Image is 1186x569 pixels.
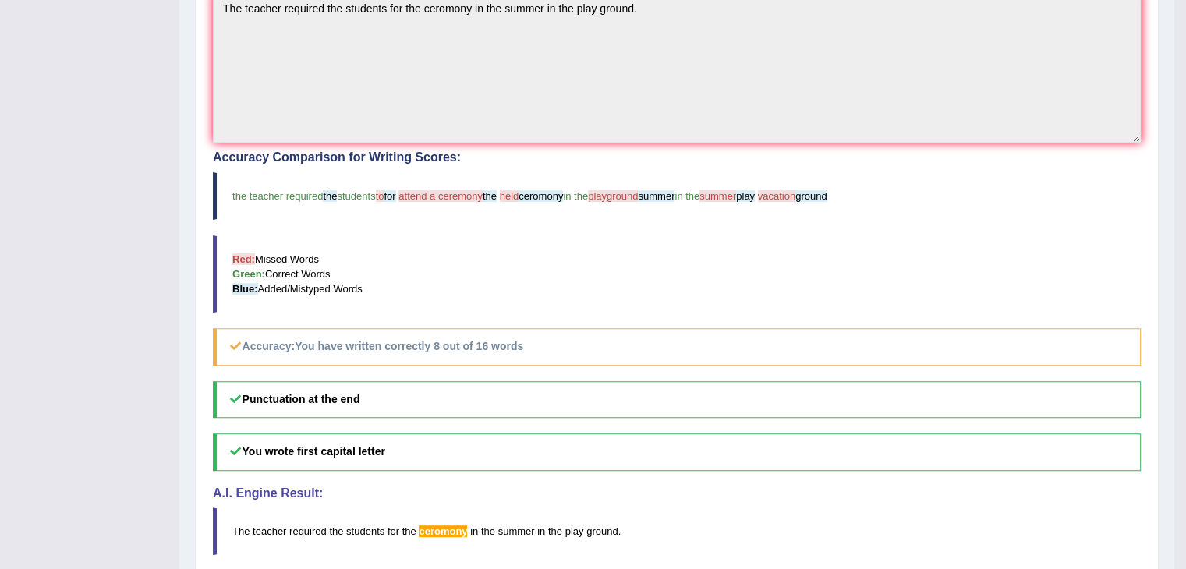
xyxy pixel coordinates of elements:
[346,525,384,537] span: students
[213,486,1141,500] h4: A.I. Engine Result:
[384,190,395,202] span: for
[419,525,467,537] span: Possible spelling mistake found. (did you mean: ceremony)
[213,328,1141,365] h5: Accuracy:
[638,190,674,202] span: summer
[548,525,562,537] span: the
[519,190,563,202] span: ceromony
[586,525,618,537] span: ground
[498,525,535,537] span: summer
[565,525,584,537] span: play
[232,525,250,537] span: The
[470,525,478,537] span: in
[232,253,255,265] b: Red:
[376,190,384,202] span: to
[323,190,337,202] span: the
[388,525,399,537] span: for
[213,433,1141,470] h5: You wrote first capital letter
[674,190,699,202] span: in the
[795,190,827,202] span: ground
[213,507,1141,555] blockquote: .
[253,525,286,537] span: teacher
[699,190,736,202] span: summer
[232,190,323,202] span: the teacher required
[398,190,483,202] span: attend a ceremony
[289,525,327,537] span: required
[500,190,519,202] span: held
[537,525,545,537] span: in
[337,190,375,202] span: students
[588,190,638,202] span: playground
[736,190,755,202] span: play
[213,235,1141,313] blockquote: Missed Words Correct Words Added/Mistyped Words
[295,340,523,352] b: You have written correctly 8 out of 16 words
[213,381,1141,418] h5: Punctuation at the end
[232,268,265,280] b: Green:
[232,283,258,295] b: Blue:
[329,525,343,537] span: the
[213,150,1141,164] h4: Accuracy Comparison for Writing Scores:
[483,190,497,202] span: the
[758,190,795,202] span: vacation
[402,525,416,537] span: the
[563,190,588,202] span: in the
[481,525,495,537] span: the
